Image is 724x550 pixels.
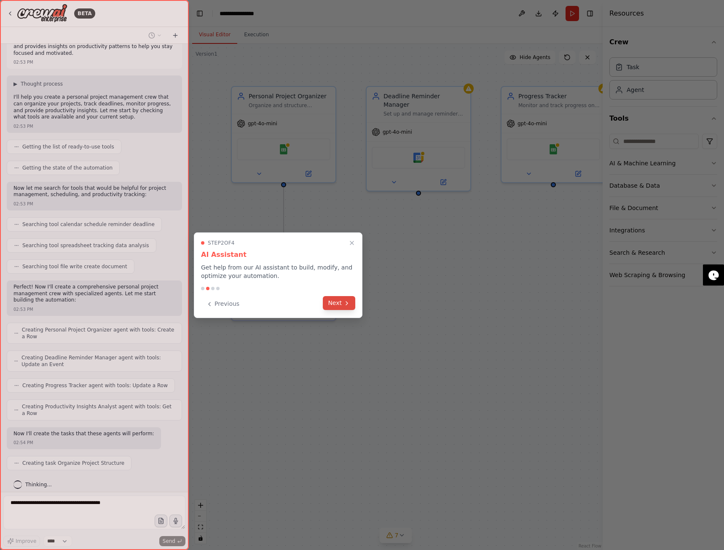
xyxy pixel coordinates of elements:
[201,250,355,260] h3: AI Assistant
[201,297,244,311] button: Previous
[201,263,355,280] p: Get help from our AI assistant to build, modify, and optimize your automation.
[208,240,235,246] span: Step 2 of 4
[347,238,357,248] button: Close walkthrough
[323,296,355,310] button: Next
[194,8,206,19] button: Hide left sidebar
